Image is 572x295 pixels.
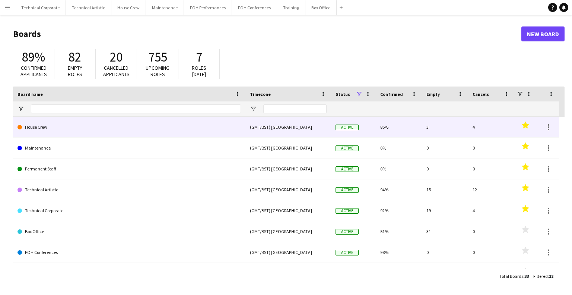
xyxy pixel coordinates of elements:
span: Confirmed applicants [20,65,47,78]
div: 0 [422,138,468,158]
span: 12 [549,273,553,279]
span: Active [336,125,359,130]
div: 51% [376,221,422,242]
div: 14 [422,263,468,283]
span: Cancels [473,91,489,97]
a: FOH Performances [18,263,241,284]
div: 98% [376,242,422,263]
span: 82 [69,49,81,65]
span: 755 [148,49,167,65]
div: 4 [468,117,514,137]
a: House Crew [18,117,241,138]
span: Active [336,187,359,193]
div: 3 [422,117,468,137]
div: (GMT/BST) [GEOGRAPHIC_DATA] [245,263,331,283]
input: Timezone Filter Input [263,104,327,113]
button: Box Office [305,0,337,15]
div: 15 [422,179,468,200]
span: Roles [DATE] [192,65,206,78]
div: 89% [376,263,422,283]
span: Timezone [250,91,271,97]
span: Confirmed [380,91,403,97]
span: 89% [22,49,45,65]
button: Technical Corporate [15,0,66,15]
span: Active [336,229,359,235]
div: 0 [468,221,514,242]
div: 0 [468,242,514,263]
a: New Board [521,26,565,41]
span: Status [336,91,350,97]
button: FOH Performances [184,0,232,15]
div: 0 [468,138,514,158]
h1: Boards [13,28,521,40]
button: Training [277,0,305,15]
div: 12 [468,179,514,200]
div: 0% [376,159,422,179]
div: 4 [468,200,514,221]
div: 0 [422,242,468,263]
span: Empty [426,91,440,97]
div: : [533,269,553,283]
span: Cancelled applicants [103,65,130,78]
div: 92% [376,200,422,221]
div: 94% [376,179,422,200]
div: 85% [376,117,422,137]
div: (GMT/BST) [GEOGRAPHIC_DATA] [245,138,331,158]
button: Open Filter Menu [18,106,24,112]
span: Total Boards [499,273,523,279]
button: Technical Artistic [66,0,111,15]
button: Open Filter Menu [250,106,257,112]
button: Maintenance [146,0,184,15]
div: (GMT/BST) [GEOGRAPHIC_DATA] [245,242,331,263]
span: Upcoming roles [146,65,169,78]
div: (GMT/BST) [GEOGRAPHIC_DATA] [245,221,331,242]
a: FOH Conferences [18,242,241,263]
div: 31 [422,221,468,242]
div: (GMT/BST) [GEOGRAPHIC_DATA] [245,200,331,221]
span: 33 [524,273,529,279]
div: 0% [376,138,422,158]
div: (GMT/BST) [GEOGRAPHIC_DATA] [245,159,331,179]
div: : [499,269,529,283]
input: Board name Filter Input [31,104,241,113]
a: Maintenance [18,138,241,159]
span: Active [336,166,359,172]
div: (GMT/BST) [GEOGRAPHIC_DATA] [245,179,331,200]
span: Filtered [533,273,548,279]
span: Active [336,145,359,151]
div: 0 [422,159,468,179]
span: Active [336,208,359,214]
div: 19 [422,200,468,221]
span: 7 [196,49,202,65]
span: 20 [110,49,123,65]
a: Technical Corporate [18,200,241,221]
button: House Crew [111,0,146,15]
button: FOH Conferences [232,0,277,15]
div: 0 [468,263,514,283]
a: Technical Artistic [18,179,241,200]
a: Permanent Staff [18,159,241,179]
span: Active [336,250,359,255]
div: 0 [468,159,514,179]
div: (GMT/BST) [GEOGRAPHIC_DATA] [245,117,331,137]
a: Box Office [18,221,241,242]
span: Empty roles [68,65,82,78]
span: Board name [18,91,43,97]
